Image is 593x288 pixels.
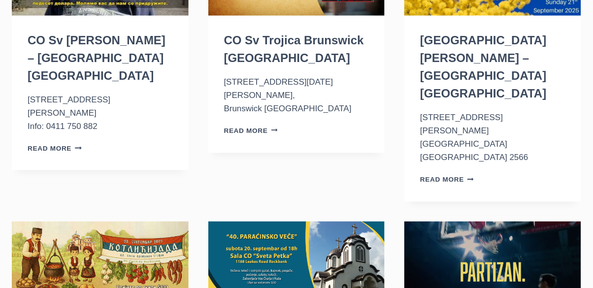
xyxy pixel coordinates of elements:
[420,33,546,100] a: [GEOGRAPHIC_DATA][PERSON_NAME] – [GEOGRAPHIC_DATA] [GEOGRAPHIC_DATA]
[224,33,364,64] a: CO Sv Trojica Brunswick [GEOGRAPHIC_DATA]
[28,93,173,133] p: [STREET_ADDRESS][PERSON_NAME] Info: 0411 750 882
[420,111,565,164] p: [STREET_ADDRESS][PERSON_NAME] [GEOGRAPHIC_DATA] [GEOGRAPHIC_DATA] 2566
[420,176,474,183] a: Read More
[28,145,82,152] a: Read More
[28,33,165,82] a: CO Sv [PERSON_NAME] – [GEOGRAPHIC_DATA] [GEOGRAPHIC_DATA]
[224,75,369,116] p: [STREET_ADDRESS][DATE][PERSON_NAME], Brunswick [GEOGRAPHIC_DATA]
[224,127,278,134] a: Read More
